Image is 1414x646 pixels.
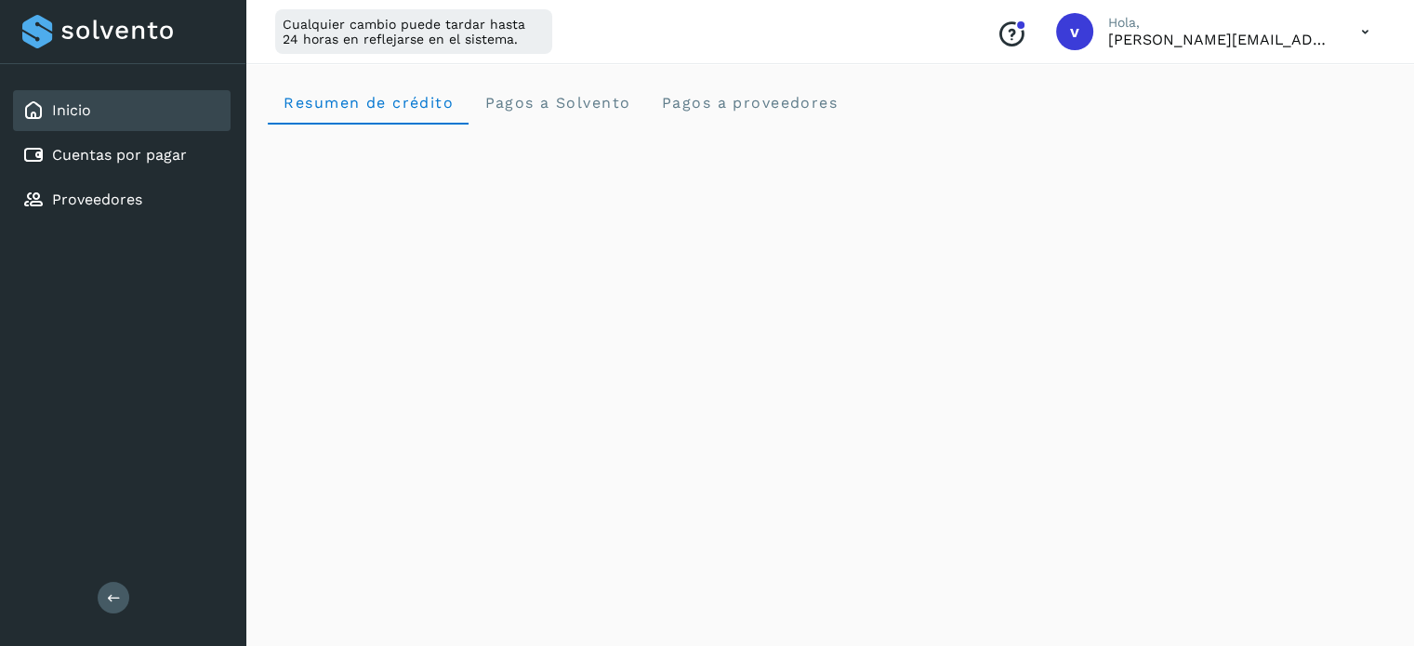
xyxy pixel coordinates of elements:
p: victor.romero@fidum.com.mx [1108,31,1331,48]
span: Resumen de crédito [283,94,454,112]
a: Inicio [52,101,91,119]
a: Cuentas por pagar [52,146,187,164]
a: Proveedores [52,191,142,208]
div: Inicio [13,90,231,131]
div: Cualquier cambio puede tardar hasta 24 horas en reflejarse en el sistema. [275,9,552,54]
div: Proveedores [13,179,231,220]
span: Pagos a proveedores [660,94,838,112]
div: Cuentas por pagar [13,135,231,176]
p: Hola, [1108,15,1331,31]
span: Pagos a Solvento [483,94,630,112]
